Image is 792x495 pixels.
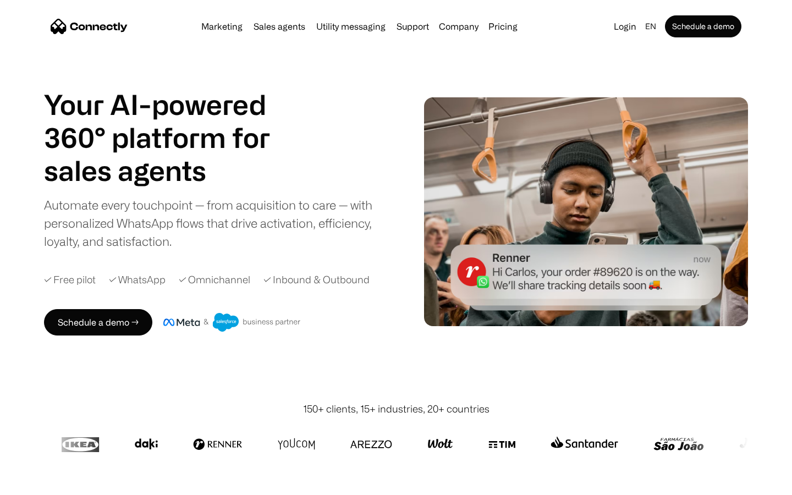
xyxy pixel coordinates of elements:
[22,476,66,491] ul: Language list
[609,19,641,34] a: Login
[109,272,166,287] div: ✓ WhatsApp
[249,22,310,31] a: Sales agents
[197,22,247,31] a: Marketing
[665,15,741,37] a: Schedule a demo
[44,309,152,335] a: Schedule a demo →
[439,19,479,34] div: Company
[44,272,96,287] div: ✓ Free pilot
[44,196,391,250] div: Automate every touchpoint — from acquisition to care — with personalized WhatsApp flows that driv...
[11,475,66,491] aside: Language selected: English
[179,272,250,287] div: ✓ Omnichannel
[303,402,490,416] div: 150+ clients, 15+ industries, 20+ countries
[44,154,297,187] h1: sales agents
[263,272,370,287] div: ✓ Inbound & Outbound
[645,19,656,34] div: en
[44,88,297,154] h1: Your AI-powered 360° platform for
[392,22,433,31] a: Support
[163,313,301,332] img: Meta and Salesforce business partner badge.
[484,22,522,31] a: Pricing
[312,22,390,31] a: Utility messaging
